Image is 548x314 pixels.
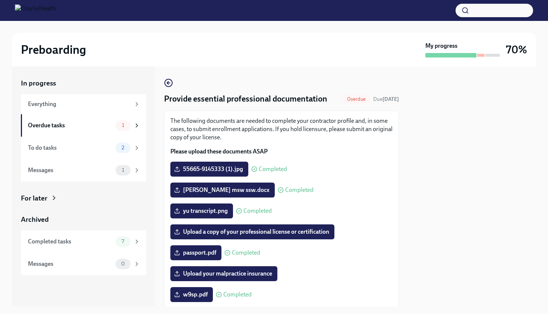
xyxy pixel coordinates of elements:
[176,228,329,236] span: Upload a copy of your professional license or certification
[117,239,129,244] span: 7
[21,137,146,159] a: To do tasks2
[170,183,275,198] label: [PERSON_NAME] msw ssw.docx
[170,117,393,142] p: The following documents are needed to complete your contractor profile and, in some cases, to sub...
[21,42,86,57] h2: Preboarding
[176,186,270,194] span: [PERSON_NAME] msw ssw.docx
[373,96,399,103] span: August 10th, 2025 09:00
[21,78,146,88] a: In progress
[176,291,208,298] span: w9sp.pdf
[21,114,146,137] a: Overdue tasks1
[382,96,399,102] strong: [DATE]
[170,245,221,260] label: passport.pdf
[243,208,272,214] span: Completed
[28,144,113,152] div: To do tasks
[15,4,56,16] img: CharlieHealth
[21,193,47,203] div: For later
[28,100,130,108] div: Everything
[176,270,272,277] span: Upload your malpractice insurance
[117,261,129,267] span: 0
[21,230,146,253] a: Completed tasks7
[176,207,228,215] span: yu transcript.png
[259,166,287,172] span: Completed
[28,121,113,130] div: Overdue tasks
[343,96,370,102] span: Overdue
[232,250,260,256] span: Completed
[117,145,129,150] span: 2
[21,193,146,203] a: For later
[28,260,113,268] div: Messages
[425,42,457,50] strong: My progress
[21,215,146,224] a: Archived
[373,96,399,102] span: Due
[223,292,252,298] span: Completed
[28,166,113,174] div: Messages
[170,224,334,239] label: Upload a copy of your professional license or certification
[21,253,146,275] a: Messages0
[176,249,216,257] span: passport.pdf
[170,287,213,302] label: w9sp.pdf
[170,266,277,281] label: Upload your malpractice insurance
[170,203,233,218] label: yu transcript.png
[176,165,243,173] span: 55665-9145333 (1).jpg
[170,148,268,155] strong: Please upload these documents ASAP
[506,43,527,56] h3: 70%
[21,159,146,181] a: Messages1
[170,162,248,177] label: 55665-9145333 (1).jpg
[117,122,129,128] span: 1
[285,187,314,193] span: Completed
[164,93,327,105] h4: Provide essential professional documentation
[21,94,146,114] a: Everything
[28,237,113,246] div: Completed tasks
[117,167,129,173] span: 1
